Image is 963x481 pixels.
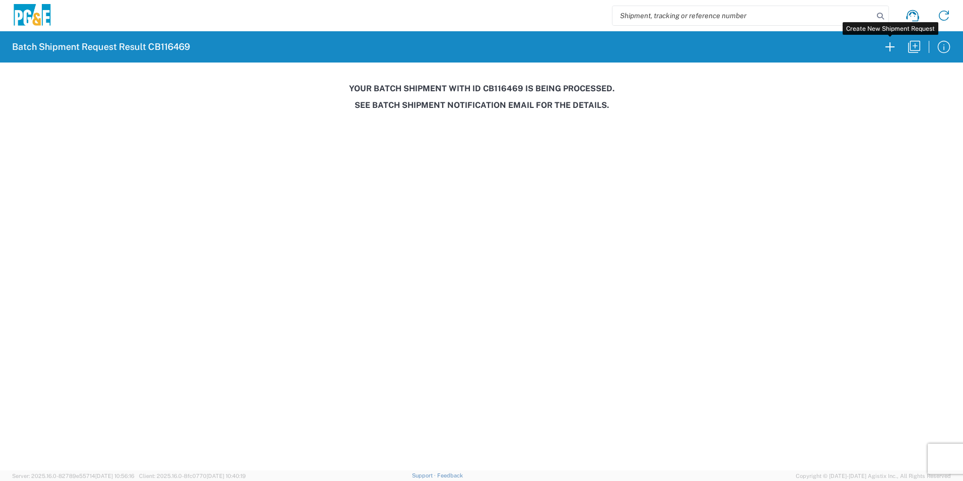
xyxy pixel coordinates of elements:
a: Feedback [437,472,463,478]
h2: Batch Shipment Request Result CB116469 [12,41,190,53]
span: Copyright © [DATE]-[DATE] Agistix Inc., All Rights Reserved [796,471,951,480]
a: Support [412,472,437,478]
img: pge [12,4,52,28]
span: Client: 2025.16.0-8fc0770 [139,473,246,479]
span: [DATE] 10:56:16 [95,473,134,479]
input: Shipment, tracking or reference number [612,6,873,25]
h3: See Batch Shipment Notification email for the details. [7,100,956,110]
span: Server: 2025.16.0-82789e55714 [12,473,134,479]
span: [DATE] 10:40:19 [207,473,246,479]
h3: Your batch shipment with id CB116469 is being processed. [7,84,956,93]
